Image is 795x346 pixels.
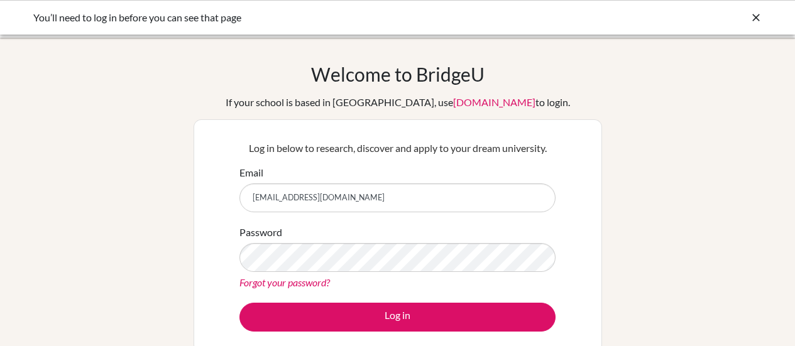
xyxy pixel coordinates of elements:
a: Forgot your password? [239,276,330,288]
label: Password [239,225,282,240]
a: [DOMAIN_NAME] [453,96,535,108]
button: Log in [239,303,556,332]
label: Email [239,165,263,180]
div: If your school is based in [GEOGRAPHIC_DATA], use to login. [226,95,570,110]
div: You’ll need to log in before you can see that page [33,10,574,25]
h1: Welcome to BridgeU [311,63,485,85]
p: Log in below to research, discover and apply to your dream university. [239,141,556,156]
